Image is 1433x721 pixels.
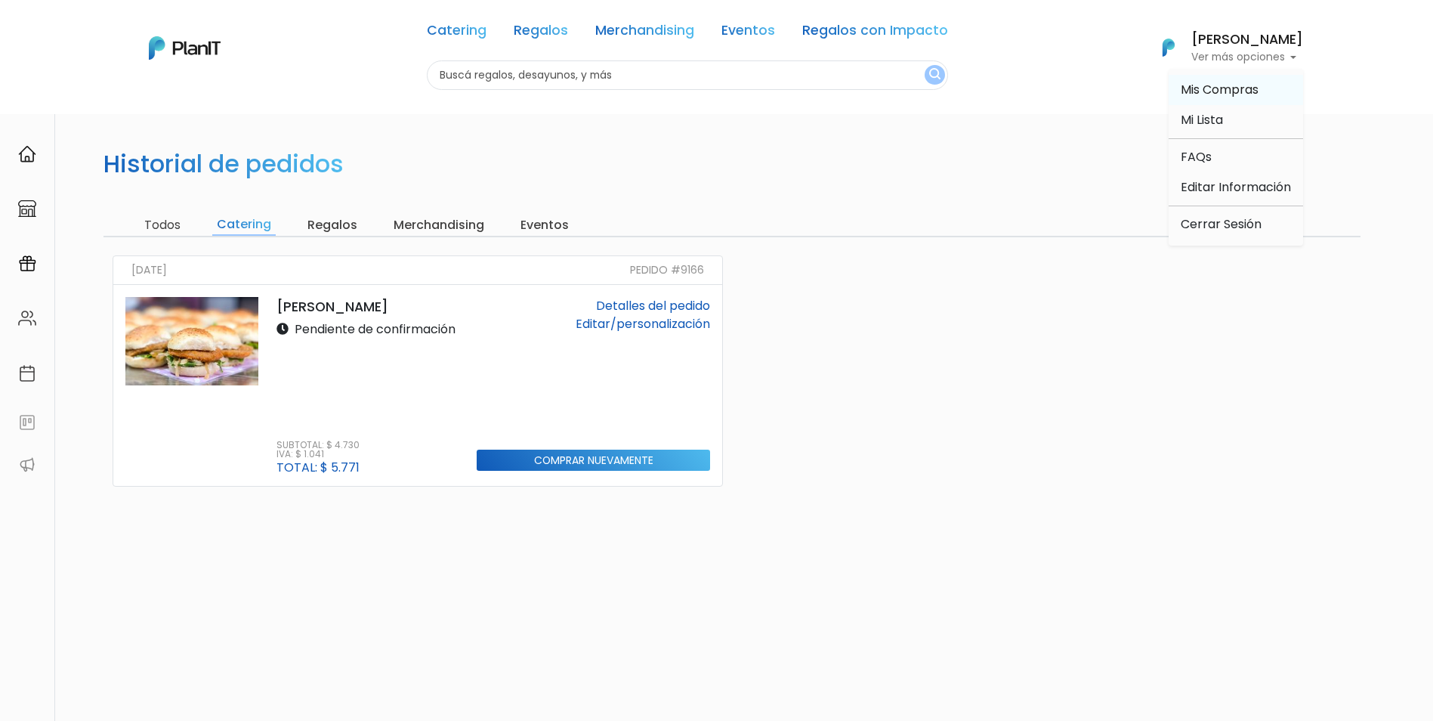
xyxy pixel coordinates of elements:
p: Pendiente de confirmación [276,320,456,339]
a: Editar Información [1169,172,1303,203]
img: PlanIt Logo [149,36,221,60]
a: Editar/personalización [576,315,710,333]
a: Regalos con Impacto [802,24,948,42]
a: Detalles del pedido [596,297,710,314]
small: [DATE] [131,262,167,278]
button: PlanIt Logo [PERSON_NAME] Ver más opciones [1143,28,1303,67]
p: Total: $ 5.771 [276,462,360,474]
input: Todos [140,215,185,236]
input: Comprar nuevamente [477,450,710,472]
h6: [PERSON_NAME] [1191,33,1303,47]
span: Mi Lista [1181,111,1223,128]
a: Regalos [514,24,568,42]
div: ¿Necesitás ayuda? [78,14,218,44]
a: Mi Lista [1169,105,1303,135]
input: Regalos [303,215,362,236]
p: [PERSON_NAME] [276,297,459,317]
p: Subtotal: $ 4.730 [276,441,360,450]
input: Eventos [516,215,573,236]
img: marketplace-4ceaa7011d94191e9ded77b95e3339b90024bf715f7c57f8cf31f2d8c509eaba.svg [18,200,36,218]
img: partners-52edf745621dab592f3b2c58e3bca9d71375a7ef29c3b500c9f145b62cc070d4.svg [18,456,36,474]
a: Catering [427,24,486,42]
p: Ver más opciones [1191,52,1303,63]
a: Mis Compras [1169,75,1303,105]
a: FAQs [1169,142,1303,172]
img: calendar-87d922413cdce8b2cf7b7f5f62616a5cf9e4887200fb71536465627b3292af00.svg [18,364,36,382]
small: Pedido #9166 [630,262,704,278]
img: search_button-432b6d5273f82d61273b3651a40e1bd1b912527efae98b1b7a1b2c0702e16a8d.svg [929,68,940,82]
p: IVA: $ 1.041 [276,450,360,459]
h2: Historial de pedidos [103,150,344,178]
img: PlanIt Logo [1152,31,1185,64]
input: Catering [212,215,276,236]
span: Mis Compras [1181,81,1259,98]
img: campaigns-02234683943229c281be62815700db0a1741e53638e28bf9629b52c665b00959.svg [18,255,36,273]
img: people-662611757002400ad9ed0e3c099ab2801c6687ba6c219adb57efc949bc21e19d.svg [18,309,36,327]
input: Buscá regalos, desayunos, y más [427,60,948,90]
img: thumb_WhatsApp_Image_2024-07-19_at_10.25.28__1_.jpeg [125,297,258,385]
img: home-e721727adea9d79c4d83392d1f703f7f8bce08238fde08b1acbfd93340b81755.svg [18,145,36,163]
a: Eventos [721,24,775,42]
input: Merchandising [389,215,489,236]
a: Merchandising [595,24,694,42]
img: feedback-78b5a0c8f98aac82b08bfc38622c3050aee476f2c9584af64705fc4e61158814.svg [18,413,36,432]
a: Cerrar Sesión [1169,209,1303,240]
